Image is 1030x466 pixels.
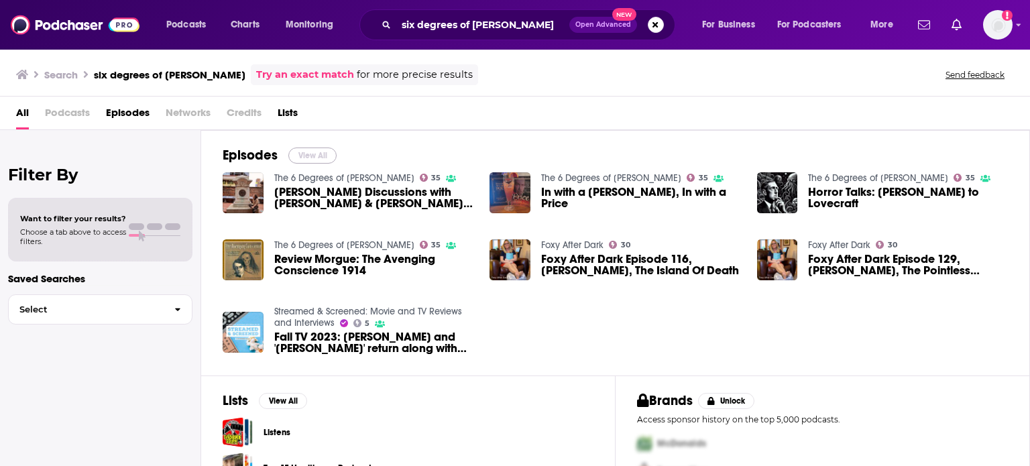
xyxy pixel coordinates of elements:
a: The 6 Degrees of Edgar Allan Poe [541,172,681,184]
span: McDonalds [657,438,706,449]
button: open menu [276,14,351,36]
a: 5 [353,319,370,327]
span: 35 [966,175,975,181]
a: Episodes [106,102,150,129]
span: 35 [431,242,441,248]
a: In with a Poe, In with a Price [490,172,530,213]
span: 5 [365,321,369,327]
h3: six degrees of [PERSON_NAME] [94,68,245,81]
img: User Profile [983,10,1013,40]
span: Choose a tab above to access filters. [20,227,126,246]
span: Credits [227,102,262,129]
a: 35 [954,174,975,182]
a: Review Morgue: The Avenging Conscience 1914 [274,253,474,276]
svg: Add a profile image [1002,10,1013,21]
a: All [16,102,29,129]
span: 35 [431,175,441,181]
a: Fall TV 2023: Jon Hamm and 'Frasier' return along with reality and game shows [274,331,474,354]
span: Podcasts [166,15,206,34]
button: Unlock [698,393,755,409]
span: More [870,15,893,34]
a: 35 [687,174,708,182]
a: The 6 Degrees of Edgar Allan Poe [274,172,414,184]
a: Listens [223,417,253,447]
a: Streamed & Screened: Movie and TV Reviews and Interviews [274,306,462,329]
span: Fall TV 2023: [PERSON_NAME] and '[PERSON_NAME]' return along with reality and game shows [274,331,474,354]
h2: Episodes [223,147,278,164]
span: Networks [166,102,211,129]
div: Search podcasts, credits, & more... [372,9,688,40]
h2: Lists [223,392,248,409]
span: Charts [231,15,260,34]
h2: Filter By [8,165,192,184]
a: Try an exact match [256,67,354,82]
a: Charts [222,14,268,36]
a: Horror Talks: Poe to Lovecraft [808,186,1008,209]
a: Foxy After Dark [541,239,604,251]
span: Horror Talks: [PERSON_NAME] to Lovecraft [808,186,1008,209]
a: Lists [278,102,298,129]
p: Saved Searches [8,272,192,285]
button: open menu [157,14,223,36]
h3: Search [44,68,78,81]
span: 30 [888,242,897,248]
img: Review Morgue: The Avenging Conscience 1914 [223,239,264,280]
a: 35 [420,174,441,182]
img: First Pro Logo [632,430,657,457]
span: For Podcasters [777,15,842,34]
a: The 6 Degrees of Edgar Allan Poe [808,172,948,184]
button: Send feedback [941,69,1009,80]
span: 30 [621,242,630,248]
input: Search podcasts, credits, & more... [396,14,569,36]
a: Foxy After Dark [808,239,870,251]
button: Open AdvancedNew [569,17,637,33]
a: Listens [264,425,290,440]
span: For Business [702,15,755,34]
span: for more precise results [357,67,473,82]
button: View All [259,393,307,409]
span: Podcasts [45,102,90,129]
img: Foxy After Dark Episode 129, Sherlock Holmes, The Pointless Robbery [757,239,798,280]
a: ListsView All [223,392,307,409]
button: View All [288,148,337,164]
a: Show notifications dropdown [913,13,935,36]
span: Foxy After Dark Episode 116, [PERSON_NAME], The Island Of Death [541,253,741,276]
span: Monitoring [286,15,333,34]
a: EpisodesView All [223,147,337,164]
span: 35 [699,175,708,181]
span: Logged in as N0elleB7 [983,10,1013,40]
button: open menu [861,14,910,36]
img: Poe Discussions with Carmen & Jeanie: Levi Leland [223,172,264,213]
img: Fall TV 2023: Jon Hamm and 'Frasier' return along with reality and game shows [223,312,264,353]
a: Show notifications dropdown [946,13,967,36]
p: Access sponsor history on the top 5,000 podcasts. [637,414,1008,424]
h2: Brands [637,392,693,409]
a: Foxy After Dark Episode 116, Sherlock Holmes, The Island Of Death [541,253,741,276]
a: Foxy After Dark Episode 129, Sherlock Holmes, The Pointless Robbery [808,253,1008,276]
img: Foxy After Dark Episode 116, Sherlock Holmes, The Island Of Death [490,239,530,280]
a: Poe Discussions with Carmen & Jeanie: Levi Leland [274,186,474,209]
span: Want to filter your results? [20,214,126,223]
span: Foxy After Dark Episode 129, [PERSON_NAME], The Pointless Robbery [808,253,1008,276]
span: Select [9,305,164,314]
button: Select [8,294,192,325]
img: Horror Talks: Poe to Lovecraft [757,172,798,213]
span: New [612,8,636,21]
a: 30 [609,241,630,249]
span: [PERSON_NAME] Discussions with [PERSON_NAME] & [PERSON_NAME]: [PERSON_NAME] [274,186,474,209]
a: The 6 Degrees of Edgar Allan Poe [274,239,414,251]
span: In with a [PERSON_NAME], In with a Price [541,186,741,209]
a: Podchaser - Follow, Share and Rate Podcasts [11,12,139,38]
a: 30 [876,241,897,249]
